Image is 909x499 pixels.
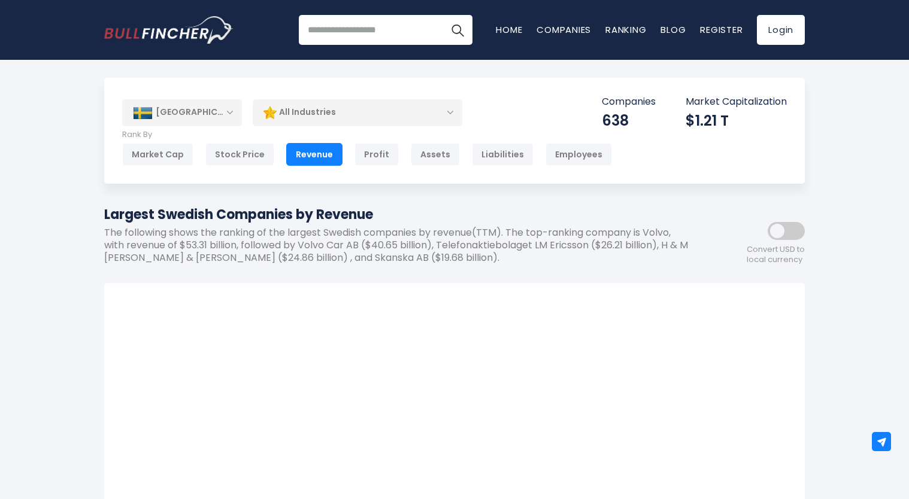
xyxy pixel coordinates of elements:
div: Liabilities [472,143,534,166]
a: Go to homepage [104,16,233,44]
button: Search [443,15,472,45]
a: Login [757,15,805,45]
div: All Industries [253,99,462,126]
div: Assets [411,143,460,166]
div: Revenue [286,143,343,166]
span: Convert USD to local currency [747,245,805,265]
p: Market Capitalization [686,96,787,108]
p: Rank By [122,130,612,140]
div: Stock Price [205,143,274,166]
a: Companies [537,23,591,36]
div: Market Cap [122,143,193,166]
p: Companies [602,96,656,108]
a: Blog [660,23,686,36]
a: Home [496,23,522,36]
div: [GEOGRAPHIC_DATA] [122,99,242,126]
p: The following shows the ranking of the largest Swedish companies by revenue(TTM). The top-ranking... [104,227,697,264]
h1: Largest Swedish Companies by Revenue [104,205,697,224]
div: $1.21 T [686,111,787,130]
div: Profit [354,143,399,166]
a: Ranking [605,23,646,36]
div: 638 [602,111,656,130]
img: Bullfincher logo [104,16,234,44]
div: Employees [546,143,612,166]
a: Register [700,23,743,36]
